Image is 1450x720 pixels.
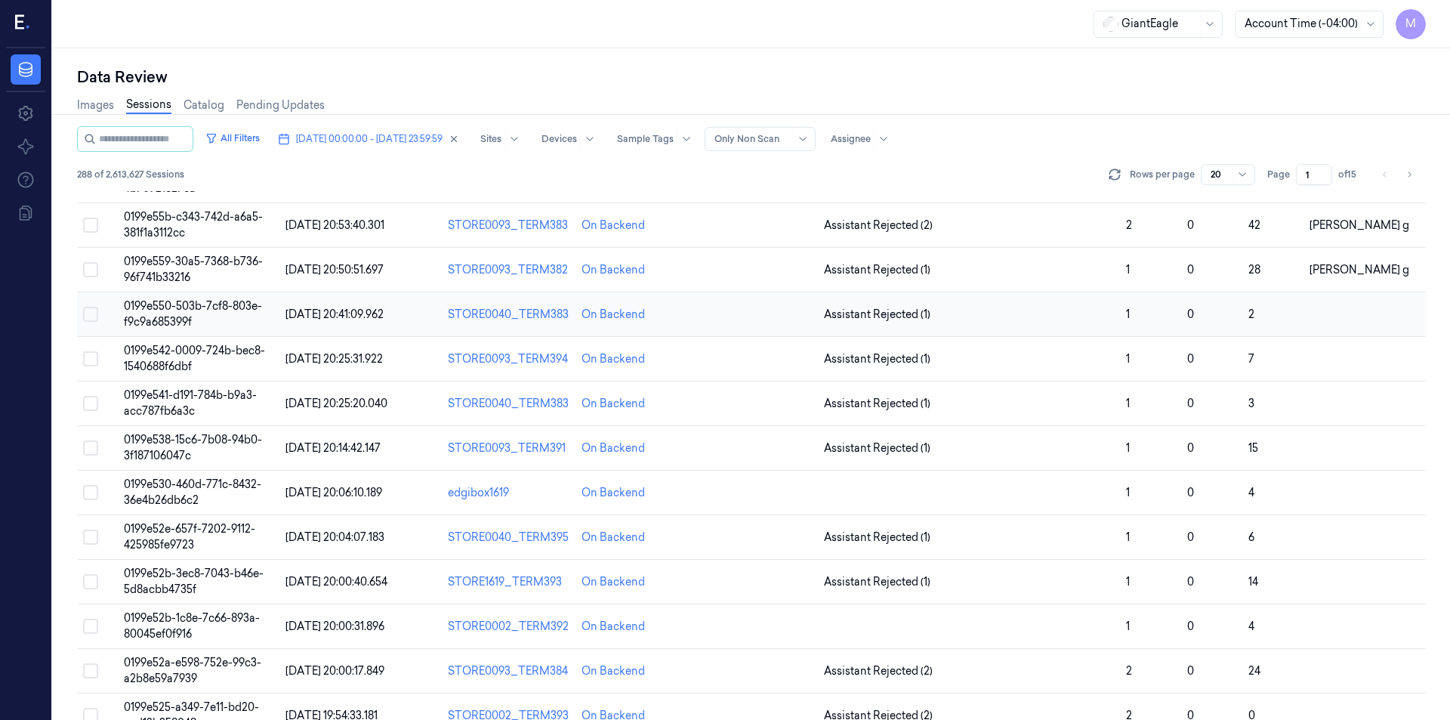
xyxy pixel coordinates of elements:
[1248,307,1254,321] span: 2
[1187,664,1194,678] span: 0
[582,262,645,278] div: On Backend
[1187,397,1194,410] span: 0
[285,218,384,232] span: [DATE] 20:53:40.301
[124,433,262,462] span: 0199e538-15c6-7b08-94b0-3f187106047c
[582,218,645,233] div: On Backend
[448,663,569,679] div: STORE0093_TERM384
[1126,263,1130,277] span: 1
[1126,218,1132,232] span: 2
[1310,263,1409,277] span: [PERSON_NAME] g
[1126,441,1130,455] span: 1
[448,218,569,233] div: STORE0093_TERM383
[285,441,381,455] span: [DATE] 20:14:42.147
[1374,164,1420,185] nav: pagination
[582,440,645,456] div: On Backend
[124,656,261,685] span: 0199e52a-e598-752e-99c3-a2b8e59a7939
[1187,486,1194,499] span: 0
[1396,9,1426,39] button: M
[1187,575,1194,589] span: 0
[83,262,98,277] button: Select row
[124,255,263,284] span: 0199e559-30a5-7368-b736-96f741b33216
[1399,164,1420,185] button: Go to next page
[77,168,184,181] span: 288 of 2,613,627 Sessions
[1248,263,1260,277] span: 28
[296,132,443,146] span: [DATE] 00:00:00 - [DATE] 23:59:59
[582,530,645,545] div: On Backend
[1126,486,1130,499] span: 1
[83,530,98,545] button: Select row
[1126,307,1130,321] span: 1
[1187,352,1194,366] span: 0
[448,396,569,412] div: STORE0040_TERM383
[1126,352,1130,366] span: 1
[448,619,569,635] div: STORE0002_TERM392
[1248,664,1260,678] span: 24
[285,307,384,321] span: [DATE] 20:41:09.962
[824,262,930,278] span: Assistant Rejected (1)
[1187,441,1194,455] span: 0
[83,396,98,411] button: Select row
[448,485,569,501] div: edgibox1619
[124,522,255,552] span: 0199e52e-657f-7202-9112-425985fe9723
[1187,218,1194,232] span: 0
[285,486,382,499] span: [DATE] 20:06:10.189
[582,307,645,323] div: On Backend
[77,66,1426,88] div: Data Review
[285,352,383,366] span: [DATE] 20:25:31.922
[448,574,569,590] div: STORE1619_TERM393
[448,307,569,323] div: STORE0040_TERM383
[83,619,98,634] button: Select row
[1126,575,1130,589] span: 1
[582,574,645,590] div: On Backend
[1187,307,1194,321] span: 0
[285,397,387,410] span: [DATE] 20:25:20.040
[824,440,930,456] span: Assistant Rejected (1)
[285,620,384,633] span: [DATE] 20:00:31.896
[83,218,98,233] button: Select row
[448,440,569,456] div: STORE0093_TERM391
[824,663,933,679] span: Assistant Rejected (2)
[124,611,260,641] span: 0199e52b-1c8e-7c66-893a-80045ef0f916
[126,97,171,114] a: Sessions
[124,344,265,373] span: 0199e542-0009-724b-bec8-1540688f6dbf
[582,663,645,679] div: On Backend
[124,477,261,507] span: 0199e530-460d-771c-8432-36e4b26db6c2
[1248,441,1258,455] span: 15
[83,440,98,456] button: Select row
[824,396,930,412] span: Assistant Rejected (1)
[285,664,384,678] span: [DATE] 20:00:17.849
[83,485,98,500] button: Select row
[448,262,569,278] div: STORE0093_TERM382
[582,619,645,635] div: On Backend
[824,307,930,323] span: Assistant Rejected (1)
[83,351,98,366] button: Select row
[1126,397,1130,410] span: 1
[124,210,263,239] span: 0199e55b-c343-742d-a6a5-381f1a3112cc
[236,97,325,113] a: Pending Updates
[824,218,933,233] span: Assistant Rejected (2)
[184,97,224,113] a: Catalog
[1267,168,1290,181] span: Page
[124,299,262,329] span: 0199e550-503b-7cf8-803e-f9c9a685399f
[824,530,930,545] span: Assistant Rejected (1)
[285,263,384,277] span: [DATE] 20:50:51.697
[1126,530,1130,544] span: 1
[1126,620,1130,633] span: 1
[1130,168,1195,181] p: Rows per page
[83,574,98,589] button: Select row
[285,575,387,589] span: [DATE] 20:00:40.654
[582,351,645,367] div: On Backend
[1248,486,1254,499] span: 4
[124,388,257,418] span: 0199e541-d191-784b-b9a3-acc787fb6a3c
[1248,575,1258,589] span: 14
[1187,620,1194,633] span: 0
[1126,664,1132,678] span: 2
[824,351,930,367] span: Assistant Rejected (1)
[83,307,98,322] button: Select row
[448,351,569,367] div: STORE0093_TERM394
[272,127,465,151] button: [DATE] 00:00:00 - [DATE] 23:59:59
[582,485,645,501] div: On Backend
[285,530,384,544] span: [DATE] 20:04:07.183
[1310,218,1409,232] span: [PERSON_NAME] g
